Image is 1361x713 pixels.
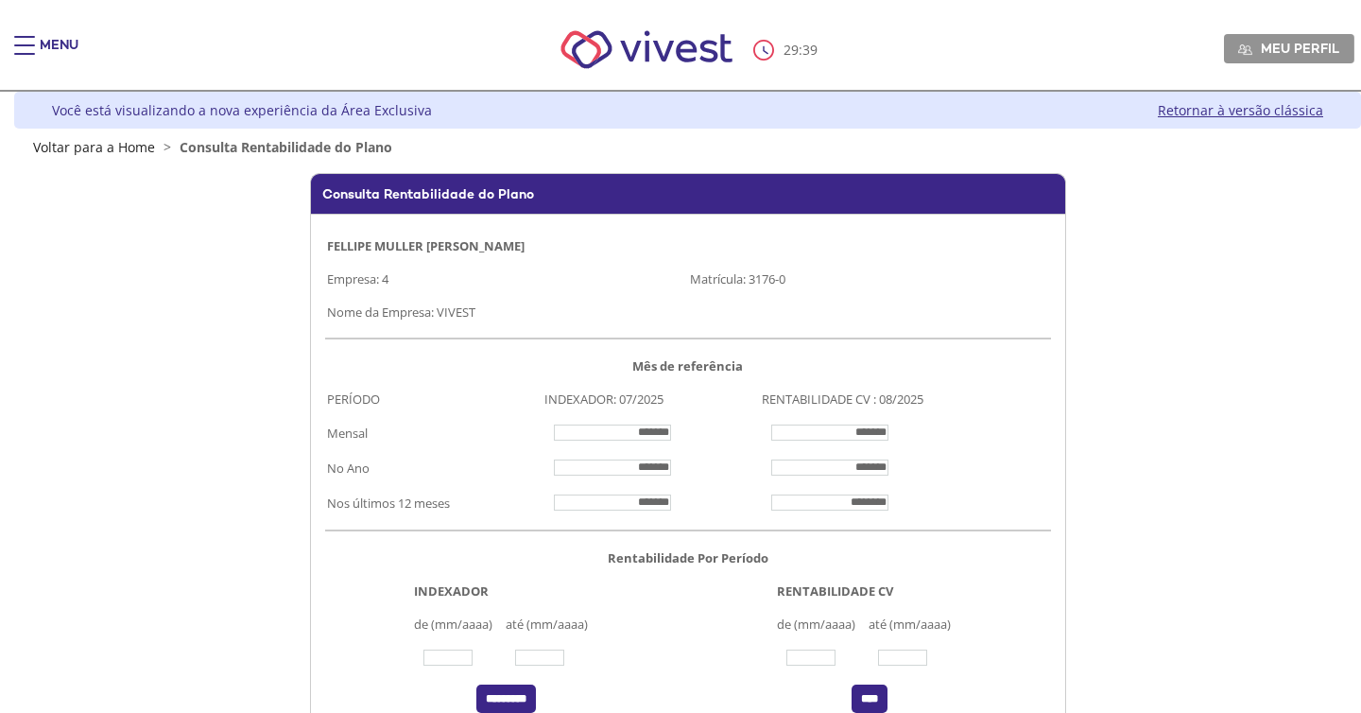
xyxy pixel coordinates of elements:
[775,607,868,640] td: de (mm/aaaa)
[325,450,543,485] td: No Ano
[325,415,543,450] td: Mensal
[777,583,893,600] b: RENTABILIDADE CV
[688,262,1051,295] td: Matrícula: 3176-0
[412,607,505,640] td: de (mm/aaaa)
[325,485,543,520] td: Nos últimos 12 meses
[1261,40,1339,57] span: Meu perfil
[325,229,1051,262] td: FELLIPE MULLER [PERSON_NAME]
[867,607,963,640] td: até (mm/aaaa)
[802,41,818,59] span: 39
[33,138,155,156] a: Voltar para a Home
[632,357,743,374] b: Mês de referência
[159,138,176,156] span: >
[608,549,768,566] b: Rentabilidade Por Período
[784,41,799,59] span: 29
[1224,34,1354,62] a: Meu perfil
[1238,43,1252,57] img: Meu perfil
[325,295,1051,328] td: Nome da Empresa: VIVEST
[325,382,543,415] td: PERÍODO
[504,607,600,640] td: até (mm/aaaa)
[543,382,760,415] td: INDEXADOR: 07/2025
[40,36,78,74] div: Menu
[52,101,432,119] div: Você está visualizando a nova experiência da Área Exclusiva
[180,138,392,156] span: Consulta Rentabilidade do Plano
[760,382,1050,415] td: RENTABILIDADE CV : 08/2025
[540,9,754,90] img: Vivest
[753,40,821,61] div: :
[1158,101,1323,119] a: Retornar à versão clássica
[414,583,489,600] b: INDEXADOR
[310,173,1066,214] div: Consulta Rentabilidade do Plano
[325,262,688,295] td: Empresa: 4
